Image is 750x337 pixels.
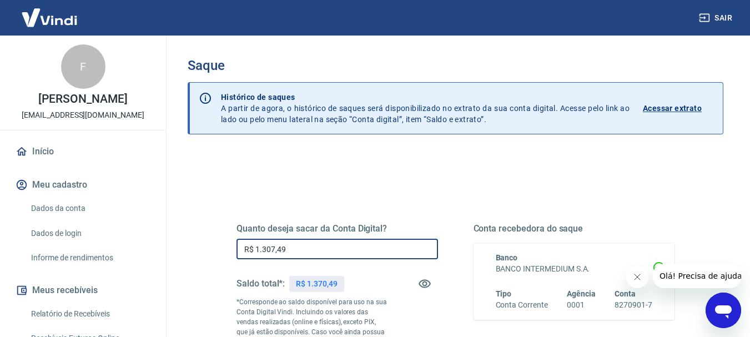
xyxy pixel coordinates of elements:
[61,44,105,89] div: F
[27,247,153,269] a: Informe de rendimentos
[296,278,337,290] p: R$ 1.370,49
[188,58,723,73] h3: Saque
[567,289,596,298] span: Agência
[13,139,153,164] a: Início
[13,1,85,34] img: Vindi
[643,92,714,125] a: Acessar extrato
[706,293,741,328] iframe: Botão para abrir a janela de mensagens
[474,223,675,234] h5: Conta recebedora do saque
[626,266,648,288] iframe: Fechar mensagem
[27,303,153,325] a: Relatório de Recebíveis
[567,299,596,311] h6: 0001
[13,173,153,197] button: Meu cadastro
[653,264,741,288] iframe: Mensagem da empresa
[13,278,153,303] button: Meus recebíveis
[496,253,518,262] span: Banco
[697,8,737,28] button: Sair
[221,92,630,103] p: Histórico de saques
[38,93,127,105] p: [PERSON_NAME]
[236,223,438,234] h5: Quanto deseja sacar da Conta Digital?
[615,289,636,298] span: Conta
[27,197,153,220] a: Dados da conta
[643,103,702,114] p: Acessar extrato
[615,299,652,311] h6: 8270901-7
[236,278,285,289] h5: Saldo total*:
[496,263,653,275] h6: BANCO INTERMEDIUM S.A.
[27,222,153,245] a: Dados de login
[221,92,630,125] p: A partir de agora, o histórico de saques será disponibilizado no extrato da sua conta digital. Ac...
[496,299,548,311] h6: Conta Corrente
[496,289,512,298] span: Tipo
[7,8,93,17] span: Olá! Precisa de ajuda?
[22,109,144,121] p: [EMAIL_ADDRESS][DOMAIN_NAME]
